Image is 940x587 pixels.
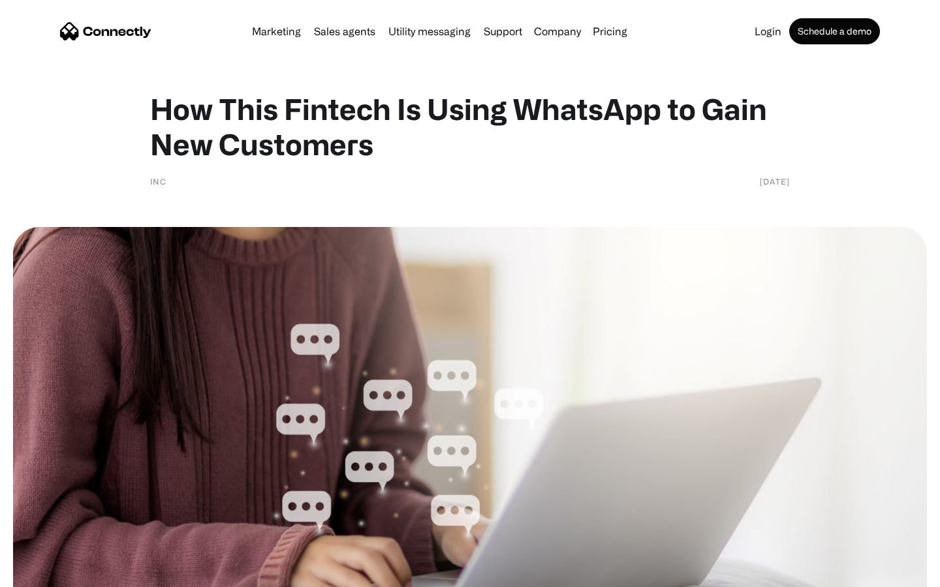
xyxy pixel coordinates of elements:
[60,22,151,41] a: home
[309,26,381,37] a: Sales agents
[13,564,78,582] aside: Language selected: English
[26,564,78,582] ul: Language list
[760,175,790,188] div: [DATE]
[383,26,476,37] a: Utility messaging
[478,26,527,37] a: Support
[150,175,166,188] div: INC
[150,91,790,162] h1: How This Fintech Is Using WhatsApp to Gain New Customers
[247,26,306,37] a: Marketing
[534,22,581,40] div: Company
[789,18,880,44] a: Schedule a demo
[749,26,787,37] a: Login
[587,26,633,37] a: Pricing
[530,22,585,40] div: Company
